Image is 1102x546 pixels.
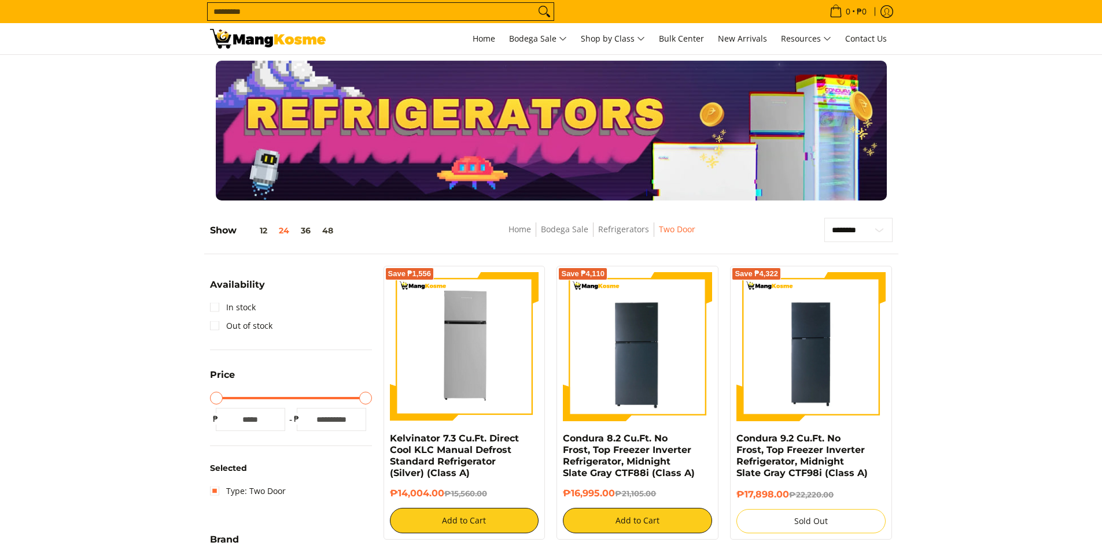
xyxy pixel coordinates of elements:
[855,8,868,16] span: ₱0
[563,508,712,533] button: Add to Cart
[388,270,432,277] span: Save ₱1,556
[237,226,273,235] button: 12
[735,270,778,277] span: Save ₱4,322
[826,5,870,18] span: •
[210,482,286,500] a: Type: Two Door
[718,33,767,44] span: New Arrivals
[210,463,372,474] h6: Selected
[535,3,554,20] button: Search
[210,225,339,236] h5: Show
[575,23,651,54] a: Shop by Class
[781,32,831,46] span: Resources
[789,490,834,499] del: ₱22,220.00
[736,509,886,533] button: Sold Out
[210,280,265,289] span: Availability
[390,488,539,499] h6: ₱14,004.00
[581,32,645,46] span: Shop by Class
[509,32,567,46] span: Bodega Sale
[653,23,710,54] a: Bulk Center
[844,8,852,16] span: 0
[659,222,695,237] span: Two Door
[736,272,886,421] img: Condura 9.2 Cu.Ft. No Frost, Top Freezer Inverter Refrigerator, Midnight Slate Gray CTF98i (Class A)
[508,224,531,235] a: Home
[295,226,316,235] button: 36
[291,413,303,425] span: ₱
[736,489,886,500] h6: ₱17,898.00
[845,33,887,44] span: Contact Us
[563,488,712,499] h6: ₱16,995.00
[561,270,605,277] span: Save ₱4,110
[390,433,519,478] a: Kelvinator 7.3 Cu.Ft. Direct Cool KLC Manual Defrost Standard Refrigerator (Silver) (Class A)
[563,272,712,421] img: Condura 8.2 Cu.Ft. No Frost, Top Freezer Inverter Refrigerator, Midnight Slate Gray CTF88i (Class A)
[210,317,272,335] a: Out of stock
[598,224,649,235] a: Refrigerators
[390,508,539,533] button: Add to Cart
[337,23,893,54] nav: Main Menu
[210,29,326,49] img: Bodega Sale Refrigerator l Mang Kosme: Home Appliances Warehouse Sale Two Door
[615,489,656,498] del: ₱21,105.00
[210,413,222,425] span: ₱
[444,489,487,498] del: ₱15,560.00
[563,433,695,478] a: Condura 8.2 Cu.Ft. No Frost, Top Freezer Inverter Refrigerator, Midnight Slate Gray CTF88i (Class A)
[210,370,235,388] summary: Open
[467,23,501,54] a: Home
[839,23,893,54] a: Contact Us
[659,33,704,44] span: Bulk Center
[210,370,235,380] span: Price
[426,222,777,248] nav: Breadcrumbs
[712,23,773,54] a: New Arrivals
[316,226,339,235] button: 48
[736,433,868,478] a: Condura 9.2 Cu.Ft. No Frost, Top Freezer Inverter Refrigerator, Midnight Slate Gray CTF98i (Class A)
[210,298,256,317] a: In stock
[273,226,295,235] button: 24
[390,272,539,421] img: Kelvinator 7.3 Cu.Ft. Direct Cool KLC Manual Defrost Standard Refrigerator (Silver) (Class A)
[210,280,265,298] summary: Open
[503,23,573,54] a: Bodega Sale
[775,23,837,54] a: Resources
[210,535,239,544] span: Brand
[541,224,588,235] a: Bodega Sale
[473,33,495,44] span: Home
